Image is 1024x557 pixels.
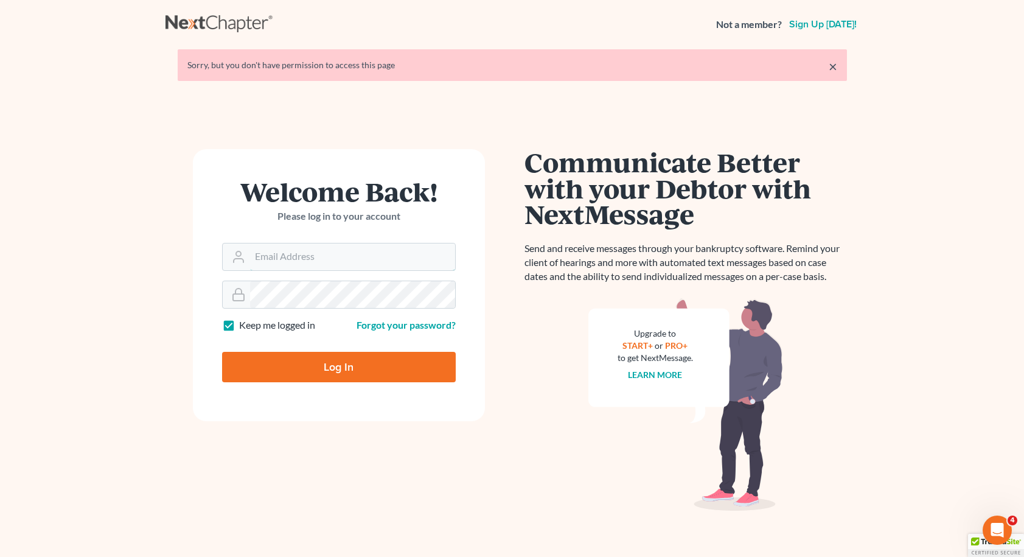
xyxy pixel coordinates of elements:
[588,298,783,511] img: nextmessage_bg-59042aed3d76b12b5cd301f8e5b87938c9018125f34e5fa2b7a6b67550977c72.svg
[239,318,315,332] label: Keep me logged in
[357,319,456,331] a: Forgot your password?
[716,18,782,32] strong: Not a member?
[222,352,456,382] input: Log In
[1008,516,1017,525] span: 4
[222,209,456,223] p: Please log in to your account
[524,149,847,227] h1: Communicate Better with your Debtor with NextMessage
[250,243,455,270] input: Email Address
[665,340,688,351] a: PRO+
[655,340,663,351] span: or
[968,534,1024,557] div: TrustedSite Certified
[618,328,693,340] div: Upgrade to
[829,59,837,74] a: ×
[618,352,693,364] div: to get NextMessage.
[187,59,837,71] div: Sorry, but you don't have permission to access this page
[524,242,847,284] p: Send and receive messages through your bankruptcy software. Remind your client of hearings and mo...
[787,19,859,29] a: Sign up [DATE]!
[983,516,1012,545] iframe: Intercom live chat
[628,370,682,380] a: Learn more
[222,178,456,205] h1: Welcome Back!
[622,340,653,351] a: START+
